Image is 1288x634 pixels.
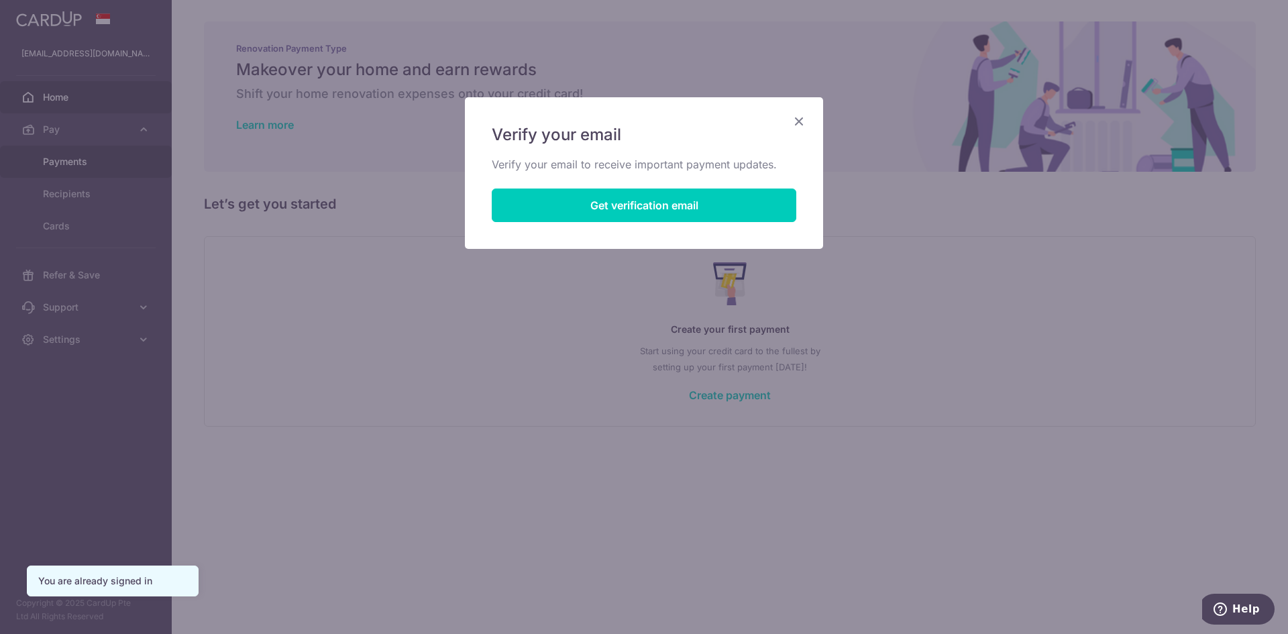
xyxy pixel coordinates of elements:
div: You are already signed in [38,574,187,588]
p: Verify your email to receive important payment updates. [492,156,796,172]
span: Verify your email [492,124,621,146]
button: Get verification email [492,189,796,222]
iframe: Opens a widget where you can find more information [1202,594,1275,627]
button: Close [791,113,807,129]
